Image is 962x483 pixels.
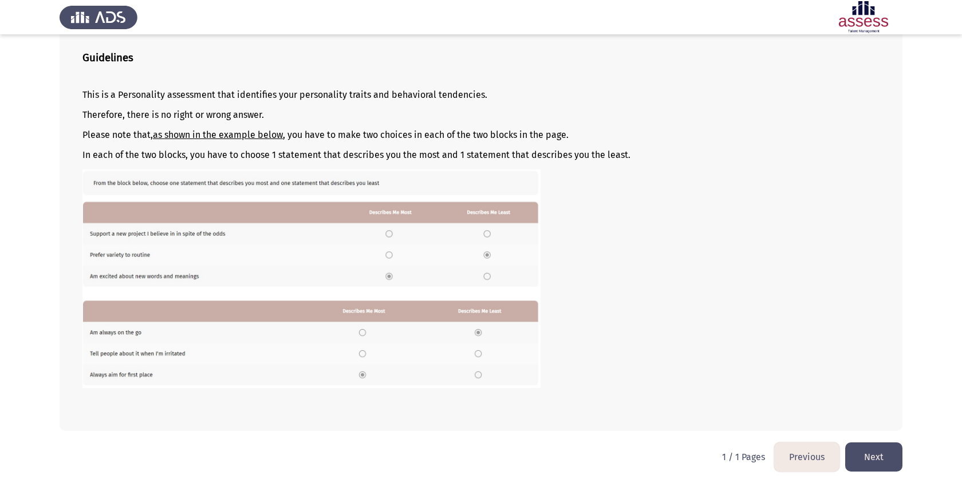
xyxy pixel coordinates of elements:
[82,52,133,64] b: Guidelines
[82,129,880,140] p: Please note that, , you have to make two choices in each of the two blocks in the page.
[722,452,765,462] p: 1 / 1 Pages
[825,1,902,33] img: Assessment logo of Development Assessment R1 (EN/AR)
[82,149,880,160] p: In each of the two blocks, you have to choose 1 statement that describes you the most and 1 state...
[82,109,880,120] p: Therefore, there is no right or wrong answer.
[845,442,902,472] button: load next page
[60,1,137,33] img: Assess Talent Management logo
[153,129,283,140] u: as shown in the example below
[774,442,839,472] button: load previous page
[82,169,541,387] img: QURTIE9DTSBFTi5qcGcxNjM2MDE0NDQzNTMw.jpg
[82,89,880,100] p: This is a Personality assessment that identifies your personality traits and behavioral tendencies.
